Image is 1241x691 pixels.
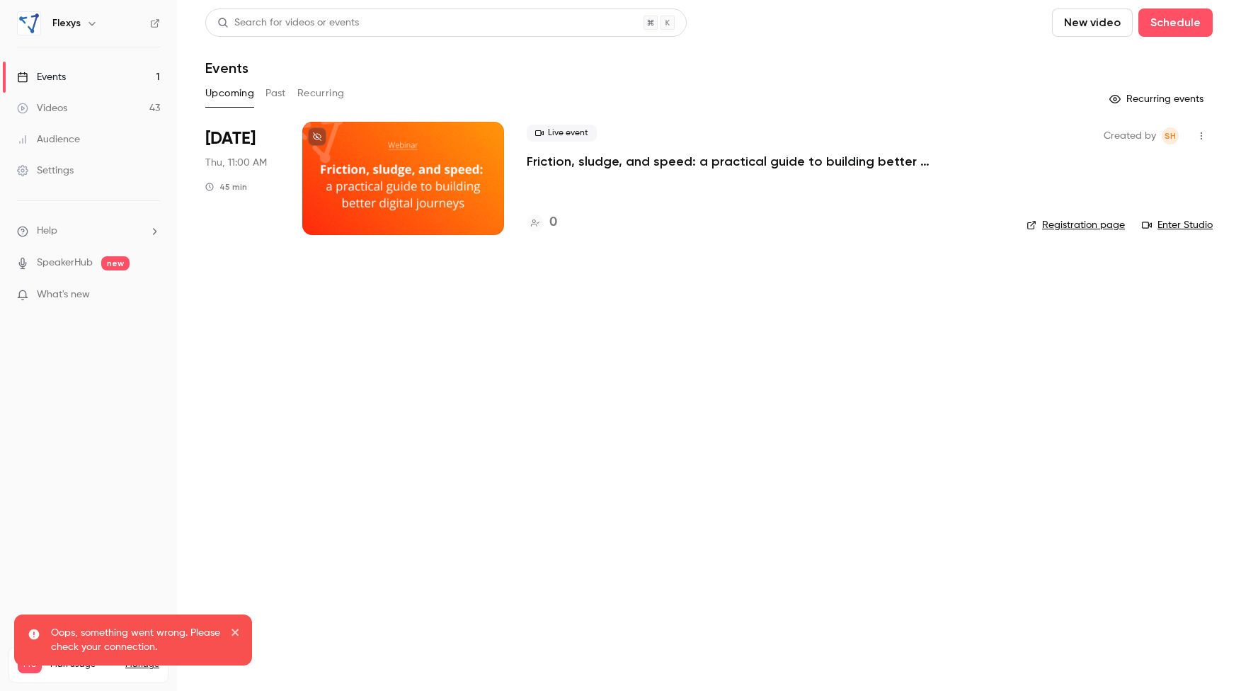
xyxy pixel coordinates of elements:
div: Audience [17,132,80,147]
img: Flexys [18,12,40,35]
a: Friction, sludge, and speed: a practical guide to building better digital journeys [527,153,951,170]
h6: Flexys [52,16,81,30]
span: new [101,256,130,270]
div: Events [17,70,66,84]
span: [DATE] [205,127,256,150]
li: help-dropdown-opener [17,224,160,239]
span: Created by [1104,127,1156,144]
p: Oops, something went wrong. Please check your connection. [51,626,221,654]
div: Settings [17,164,74,178]
span: Help [37,224,57,239]
button: close [231,626,241,643]
button: Upcoming [205,82,254,105]
button: Recurring [297,82,345,105]
h4: 0 [549,213,557,232]
h1: Events [205,59,248,76]
span: Live event [527,125,597,142]
button: Schedule [1138,8,1213,37]
div: Nov 6 Thu, 11:00 AM (Europe/London) [205,122,280,235]
span: Sue Hickman [1162,127,1179,144]
iframe: Noticeable Trigger [143,289,160,302]
span: Thu, 11:00 AM [205,156,267,170]
button: Recurring events [1103,88,1213,110]
a: Registration page [1026,218,1125,232]
a: 0 [527,213,557,232]
a: SpeakerHub [37,256,93,270]
button: Past [265,82,286,105]
div: 45 min [205,181,247,193]
span: What's new [37,287,90,302]
div: Videos [17,101,67,115]
div: Search for videos or events [217,16,359,30]
span: SH [1165,127,1176,144]
button: New video [1052,8,1133,37]
a: Enter Studio [1142,218,1213,232]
